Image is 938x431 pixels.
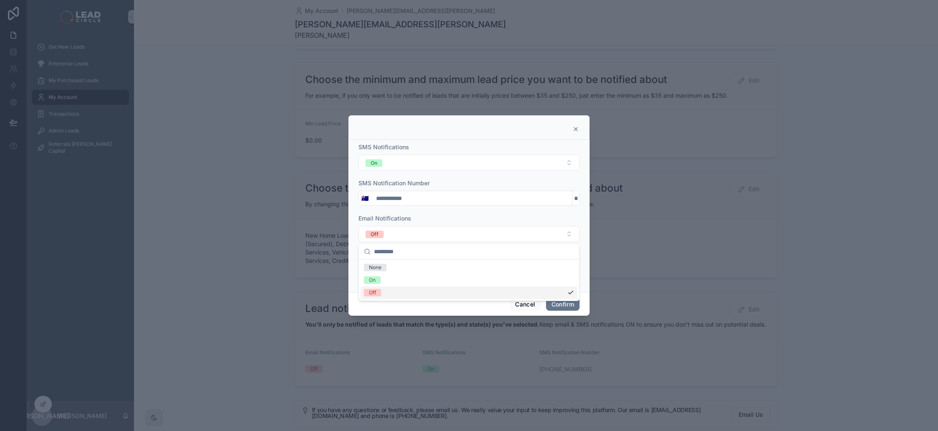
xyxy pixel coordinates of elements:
div: Off [369,289,376,296]
div: None [369,264,381,271]
div: Suggestions [359,260,579,301]
div: On [369,276,376,284]
div: On [371,159,377,167]
span: Email Notifications [358,215,411,222]
button: Select Button [359,191,371,206]
button: Select Button [358,155,580,171]
div: Off [371,231,379,238]
span: SMS Notification Number [358,179,430,187]
span: SMS Notifications [358,143,409,151]
span: 🇦🇺 [361,194,368,203]
button: Cancel [510,298,541,311]
button: Confirm [546,298,580,311]
button: Select Button [358,226,580,242]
